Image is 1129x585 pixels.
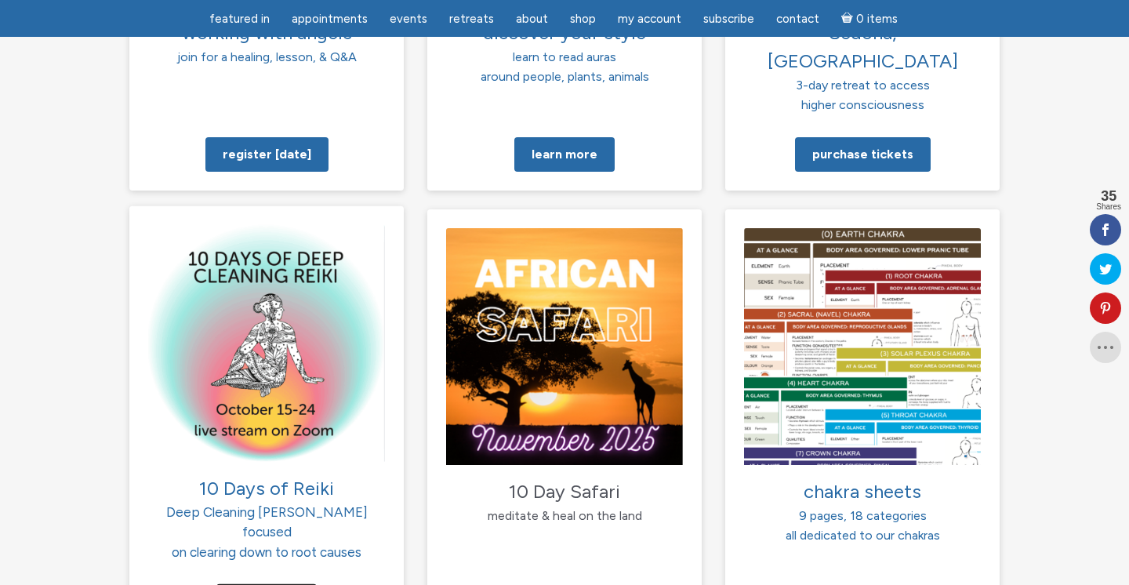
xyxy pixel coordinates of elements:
a: Events [380,4,437,35]
a: About [506,4,557,35]
i: Cart [841,12,856,26]
a: featured in [200,4,279,35]
span: around people, plants, animals [481,69,649,84]
span: Contact [776,12,819,26]
span: About [516,12,548,26]
a: My Account [608,4,691,35]
span: Subscribe [703,12,754,26]
span: featured in [209,12,270,26]
a: Cart0 items [832,2,907,35]
span: Shop [570,12,596,26]
span: on clearing down to root causes [172,543,361,559]
a: Contact [767,4,829,35]
span: 10 Day Safari [509,480,620,503]
span: My Account [618,12,681,26]
span: Deep Cleaning [PERSON_NAME] focused [166,481,368,540]
span: Shares [1096,203,1121,211]
span: 10 Days of Reiki [199,476,334,499]
span: meditate & heal on the land [488,508,642,523]
span: all dedicated to our chakras [786,528,940,543]
a: Learn more [514,137,615,172]
span: Retreats [449,12,494,26]
span: 35 [1096,189,1121,203]
a: Purchase tickets [795,137,931,172]
span: join for a healing, lesson, & Q&A [177,49,357,64]
a: Register [DATE] [205,137,329,172]
span: Appointments [292,12,368,26]
span: learn to read auras [513,49,616,64]
span: chakra sheets [804,480,921,503]
a: Appointments [282,4,377,35]
span: 3-day retreat to access [796,78,930,93]
span: higher consciousness [801,97,924,112]
span: 0 items [856,13,898,25]
span: Events [390,12,427,26]
span: 9 pages, 18 categories [799,508,927,523]
a: Shop [561,4,605,35]
a: Subscribe [694,4,764,35]
a: Retreats [440,4,503,35]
